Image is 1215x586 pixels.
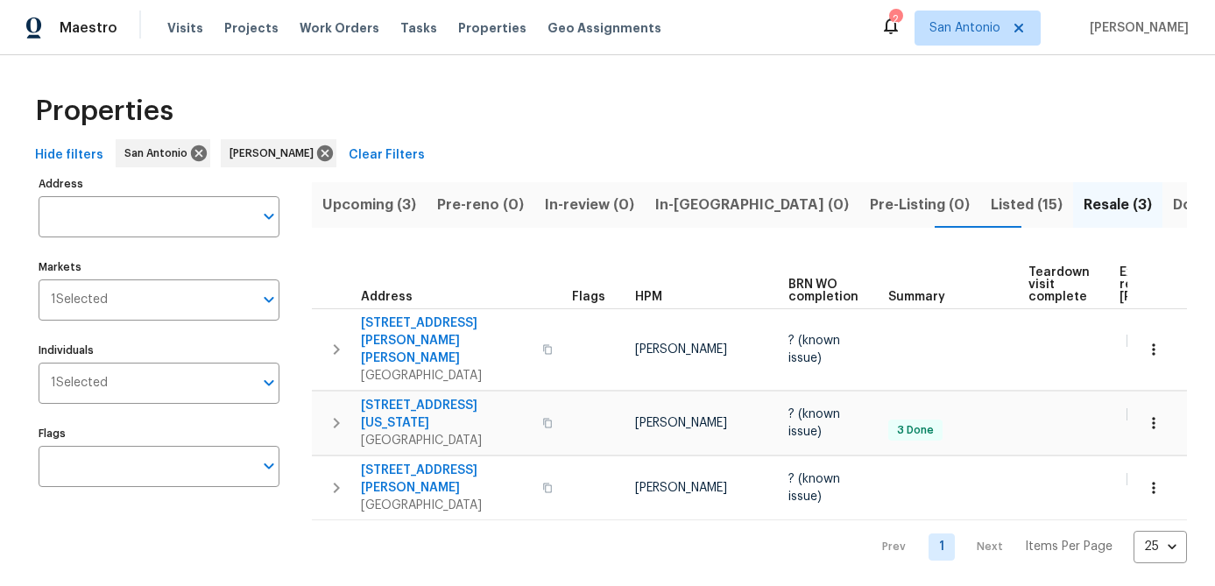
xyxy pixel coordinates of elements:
[257,287,281,312] button: Open
[865,531,1187,563] nav: Pagination Navigation
[300,19,379,37] span: Work Orders
[888,291,945,303] span: Summary
[221,139,336,167] div: [PERSON_NAME]
[361,497,532,514] span: [GEOGRAPHIC_DATA]
[116,139,210,167] div: San Antonio
[788,473,840,503] span: ? (known issue)
[39,428,279,439] label: Flags
[458,19,526,37] span: Properties
[929,533,955,561] a: Goto page 1
[322,193,416,217] span: Upcoming (3)
[257,371,281,395] button: Open
[361,291,413,303] span: Address
[991,193,1063,217] span: Listed (15)
[39,179,279,189] label: Address
[224,19,279,37] span: Projects
[51,376,108,391] span: 1 Selected
[655,193,849,217] span: In-[GEOGRAPHIC_DATA] (0)
[788,335,840,364] span: ? (known issue)
[635,343,727,356] span: [PERSON_NAME]
[929,19,1000,37] span: San Antonio
[230,145,321,162] span: [PERSON_NAME]
[572,291,605,303] span: Flags
[788,408,840,438] span: ? (known issue)
[167,19,203,37] span: Visits
[635,291,662,303] span: HPM
[1084,193,1152,217] span: Resale (3)
[60,19,117,37] span: Maestro
[400,22,437,34] span: Tasks
[35,145,103,166] span: Hide filters
[437,193,524,217] span: Pre-reno (0)
[1127,408,1163,420] span: [DATE]
[1025,538,1113,555] p: Items Per Page
[1083,19,1189,37] span: [PERSON_NAME]
[361,462,532,497] span: [STREET_ADDRESS][PERSON_NAME]
[547,19,661,37] span: Geo Assignments
[889,11,901,28] div: 2
[1127,473,1163,485] span: [DATE]
[635,482,727,494] span: [PERSON_NAME]
[257,204,281,229] button: Open
[342,139,432,172] button: Clear Filters
[51,293,108,307] span: 1 Selected
[361,314,532,367] span: [STREET_ADDRESS][PERSON_NAME][PERSON_NAME]
[349,145,425,166] span: Clear Filters
[124,145,194,162] span: San Antonio
[35,102,173,120] span: Properties
[635,417,727,429] span: [PERSON_NAME]
[28,139,110,172] button: Hide filters
[870,193,970,217] span: Pre-Listing (0)
[39,345,279,356] label: Individuals
[1134,524,1187,569] div: 25
[1127,335,1163,347] span: [DATE]
[257,454,281,478] button: Open
[361,397,532,432] span: [STREET_ADDRESS][US_STATE]
[361,367,532,385] span: [GEOGRAPHIC_DATA]
[361,432,532,449] span: [GEOGRAPHIC_DATA]
[890,423,941,438] span: 3 Done
[1028,266,1090,303] span: Teardown visit complete
[788,279,858,303] span: BRN WO completion
[545,193,634,217] span: In-review (0)
[39,262,279,272] label: Markets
